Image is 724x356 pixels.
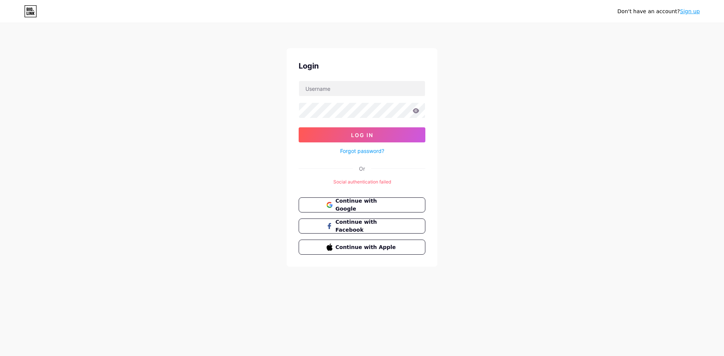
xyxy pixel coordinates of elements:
[299,127,425,142] button: Log In
[336,197,398,213] span: Continue with Google
[299,60,425,72] div: Login
[336,243,398,251] span: Continue with Apple
[351,132,373,138] span: Log In
[680,8,700,14] a: Sign up
[299,81,425,96] input: Username
[617,8,700,15] div: Don't have an account?
[299,179,425,185] div: Social authentication failed
[359,165,365,173] div: Or
[299,240,425,255] button: Continue with Apple
[299,218,425,234] button: Continue with Facebook
[340,147,384,155] a: Forgot password?
[336,218,398,234] span: Continue with Facebook
[299,197,425,212] button: Continue with Google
